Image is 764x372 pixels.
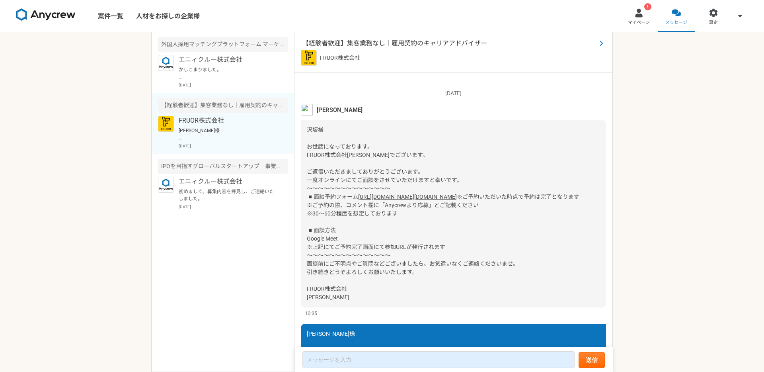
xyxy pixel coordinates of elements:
[307,127,462,200] span: 沢坂様 お世話になっております。 FRUOR株式会社[PERSON_NAME]でございます。 ご返信いただきましてありがとうございます。 一度オンラインにてご面談をさせていただけますと幸いです。...
[301,50,317,66] img: FRUOR%E3%83%AD%E3%82%B3%E3%82%99.png
[301,104,313,116] img: unnamed.jpg
[179,127,277,141] p: [PERSON_NAME]様 お世話になっております。 [PERSON_NAME]です。 ご案内ありがとうございます。 [DATE]16:00〜で予約させていただきました。 当日はどうぞよろしく...
[158,177,174,193] img: logo_text_blue_01.png
[320,54,360,62] p: FRUOR株式会社
[158,159,288,174] div: IPOを目指すグローバルスタートアップ 事業責任者候補
[179,204,288,210] p: [DATE]
[579,352,605,368] button: 送信
[302,39,596,48] span: 【経験者歓迎】集客業務なし｜雇用契約のキャリアアドバイザー
[158,98,288,113] div: 【経験者歓迎】集客業務なし｜雇用契約のキャリアアドバイザー
[628,20,650,26] span: マイページ
[307,194,579,300] span: ※ご予約いただいた時点で予約は完了となります ※ご予約の際、コメント欄に「Anycrewより応募」とご記載ください ※30〜60分程度を想定しております ◾️面談方法 Google Meet ※...
[179,116,277,125] p: FRUOR株式会社
[179,66,277,80] p: かしこまりました。 [PERSON_NAME]のご経歴書含め、社内で共有させていただき、条件に合いそうな案件があった際にはお声かけさせていただきます。 引き続きよろしくお願いいたします。 [PE...
[301,89,606,98] p: [DATE]
[179,55,277,65] p: エニィクルー株式会社
[305,309,317,317] span: 10:35
[179,177,277,186] p: エニィクルー株式会社
[179,143,288,149] p: [DATE]
[179,188,277,202] p: 初めまして。募集内容を拝見し、ご連絡いたしました。 これまで複数の新規事業をゼロから一気通貫で推進してまいりました。現在もメディア事業を一から開発中で、リリース間際にあります。要件定義からビジネ...
[644,3,651,10] div: !
[158,116,174,132] img: FRUOR%E3%83%AD%E3%82%B3%E3%82%99.png
[709,20,718,26] span: 設定
[317,106,363,114] span: [PERSON_NAME]
[158,55,174,71] img: logo_text_blue_01.png
[665,20,687,26] span: メッセージ
[158,37,288,52] div: 外国人採用マッチングプラットフォーム マーケティング責任者
[179,82,288,88] p: [DATE]
[358,194,457,200] a: [URL][DOMAIN_NAME][DOMAIN_NAME]
[16,8,76,21] img: 8DqYSo04kwAAAAASUVORK5CYII=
